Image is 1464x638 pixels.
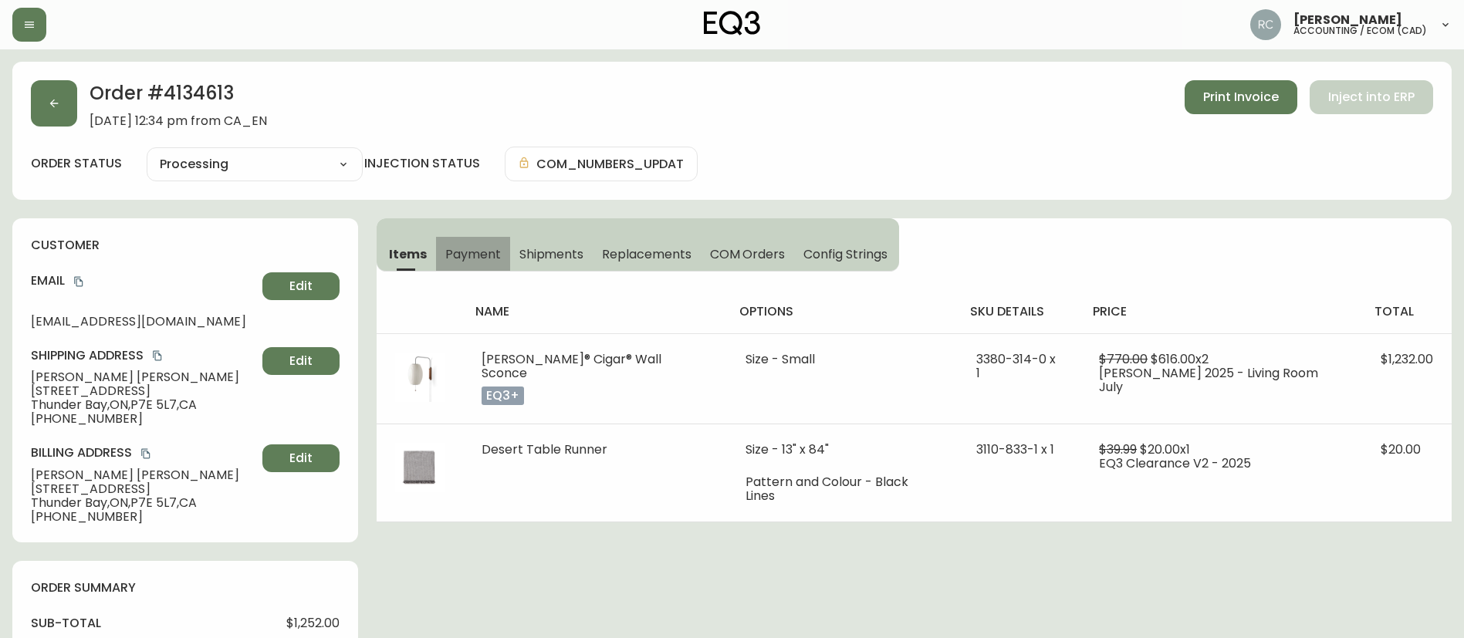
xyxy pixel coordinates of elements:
span: [PERSON_NAME] [PERSON_NAME] [31,370,256,384]
img: logo [704,11,761,35]
span: [EMAIL_ADDRESS][DOMAIN_NAME] [31,315,256,329]
h4: order summary [31,579,340,596]
span: Items [389,246,427,262]
span: Thunder Bay , ON , P7E 5L7 , CA [31,496,256,510]
li: Pattern and Colour - Black Lines [746,475,939,503]
span: [STREET_ADDRESS] [31,384,256,398]
span: Edit [289,353,313,370]
img: cbd72c9f-faf0-4496-86cf-379b681213c8Optional[Desert-Table-Runner-13x84-Black.jpg].jpg [395,443,445,492]
h2: Order # 4134613 [90,80,267,114]
span: Config Strings [803,246,887,262]
span: [DATE] 12:34 pm from CA_EN [90,114,267,128]
span: Print Invoice [1203,89,1279,106]
span: $39.99 [1099,441,1137,458]
label: order status [31,155,122,172]
span: EQ3 Clearance V2 - 2025 [1099,454,1251,472]
span: COM Orders [710,246,786,262]
span: $616.00 x 2 [1151,350,1209,368]
span: Thunder Bay , ON , P7E 5L7 , CA [31,398,256,412]
h4: sku details [970,303,1068,320]
button: copy [138,446,154,461]
button: Edit [262,444,340,472]
span: [PERSON_NAME] [PERSON_NAME] [31,468,256,482]
span: $20.00 [1381,441,1421,458]
span: Shipments [519,246,584,262]
button: Edit [262,347,340,375]
p: eq3+ [482,387,524,405]
li: Size - Small [746,353,939,366]
h4: sub-total [31,615,101,632]
button: Print Invoice [1185,80,1297,114]
span: $20.00 x 1 [1140,441,1190,458]
li: Size - 13" x 84" [746,443,939,457]
h4: Email [31,272,256,289]
button: copy [150,348,165,363]
span: [PHONE_NUMBER] [31,412,256,426]
span: Desert Table Runner [482,441,607,458]
span: $770.00 [1099,350,1148,368]
h4: Billing Address [31,444,256,461]
button: Edit [262,272,340,300]
h4: price [1093,303,1350,320]
span: Replacements [602,246,691,262]
span: 3380-314-0 x 1 [976,350,1056,382]
span: [PERSON_NAME]® Cigar® Wall Sconce [482,350,661,382]
span: 3110-833-1 x 1 [976,441,1054,458]
h4: Shipping Address [31,347,256,364]
span: [PERSON_NAME] 2025 - Living Room July [1099,364,1318,396]
h4: total [1374,303,1439,320]
h5: accounting / ecom (cad) [1293,26,1427,35]
h4: name [475,303,715,320]
span: [PERSON_NAME] [1293,14,1402,26]
span: $1,252.00 [286,616,340,630]
span: Edit [289,450,313,467]
span: Edit [289,278,313,295]
img: f4ba4e02bd060be8f1386e3ca455bd0e [1250,9,1281,40]
span: Payment [445,246,501,262]
h4: options [739,303,945,320]
span: [STREET_ADDRESS] [31,482,256,496]
span: $1,232.00 [1381,350,1433,368]
span: [PHONE_NUMBER] [31,510,256,524]
h4: injection status [364,155,480,172]
img: 89b8d291-e194-420b-8fc8-d5059cbc5f6b.jpg [395,353,445,402]
button: copy [71,274,86,289]
h4: customer [31,237,340,254]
